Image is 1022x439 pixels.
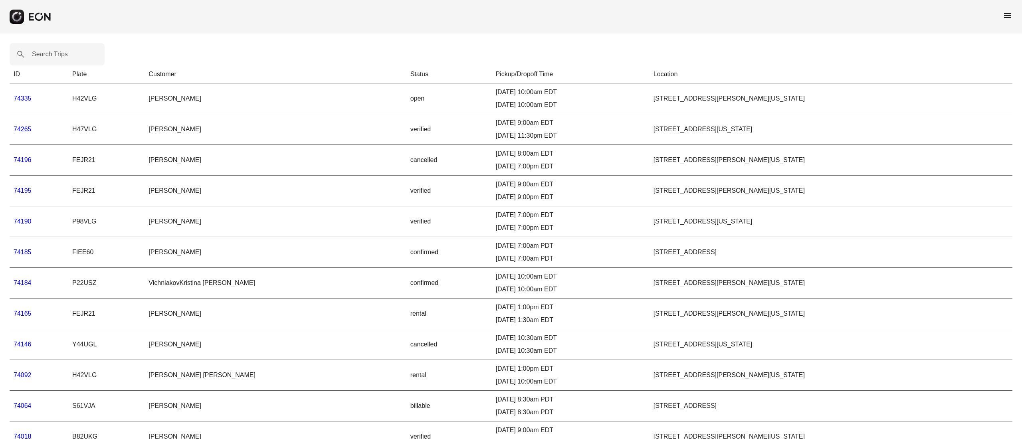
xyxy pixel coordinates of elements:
[32,49,68,59] label: Search Trips
[14,249,32,255] a: 74185
[14,402,32,409] a: 74064
[68,329,145,360] td: Y44UGL
[68,114,145,145] td: H47VLG
[495,162,645,171] div: [DATE] 7:00pm EDT
[406,145,492,176] td: cancelled
[68,268,145,299] td: P22USZ
[495,254,645,263] div: [DATE] 7:00am PDT
[145,145,406,176] td: [PERSON_NAME]
[650,268,1012,299] td: [STREET_ADDRESS][PERSON_NAME][US_STATE]
[68,391,145,421] td: S61VJA
[68,83,145,114] td: H42VLG
[145,176,406,206] td: [PERSON_NAME]
[495,210,645,220] div: [DATE] 7:00pm EDT
[650,83,1012,114] td: [STREET_ADDRESS][PERSON_NAME][US_STATE]
[145,391,406,421] td: [PERSON_NAME]
[406,65,492,83] th: Status
[68,176,145,206] td: FEJR21
[14,310,32,317] a: 74165
[406,268,492,299] td: confirmed
[14,95,32,102] a: 74335
[68,65,145,83] th: Plate
[495,241,645,251] div: [DATE] 7:00am PDT
[1003,11,1012,20] span: menu
[68,206,145,237] td: P98VLG
[495,87,645,97] div: [DATE] 10:00am EDT
[495,333,645,343] div: [DATE] 10:30am EDT
[495,272,645,281] div: [DATE] 10:00am EDT
[495,395,645,404] div: [DATE] 8:30am PDT
[495,149,645,158] div: [DATE] 8:00am EDT
[145,237,406,268] td: [PERSON_NAME]
[495,100,645,110] div: [DATE] 10:00am EDT
[650,391,1012,421] td: [STREET_ADDRESS]
[14,279,32,286] a: 74184
[495,425,645,435] div: [DATE] 9:00am EDT
[406,299,492,329] td: rental
[406,360,492,391] td: rental
[14,372,32,378] a: 74092
[406,114,492,145] td: verified
[491,65,649,83] th: Pickup/Dropoff Time
[650,176,1012,206] td: [STREET_ADDRESS][PERSON_NAME][US_STATE]
[495,180,645,189] div: [DATE] 9:00am EDT
[495,377,645,386] div: [DATE] 10:00am EDT
[10,65,68,83] th: ID
[495,407,645,417] div: [DATE] 8:30am PDT
[14,156,32,163] a: 74196
[406,176,492,206] td: verified
[650,65,1012,83] th: Location
[14,218,32,225] a: 74190
[495,303,645,312] div: [DATE] 1:00pm EDT
[495,315,645,325] div: [DATE] 1:30am EDT
[145,268,406,299] td: VichniakovKristina [PERSON_NAME]
[650,360,1012,391] td: [STREET_ADDRESS][PERSON_NAME][US_STATE]
[650,237,1012,268] td: [STREET_ADDRESS]
[406,206,492,237] td: verified
[406,391,492,421] td: billable
[650,299,1012,329] td: [STREET_ADDRESS][PERSON_NAME][US_STATE]
[495,223,645,233] div: [DATE] 7:00pm EDT
[68,360,145,391] td: H42VLG
[68,145,145,176] td: FEJR21
[650,206,1012,237] td: [STREET_ADDRESS][US_STATE]
[145,114,406,145] td: [PERSON_NAME]
[495,131,645,140] div: [DATE] 11:30pm EDT
[14,341,32,348] a: 74146
[495,285,645,294] div: [DATE] 10:00am EDT
[406,83,492,114] td: open
[145,83,406,114] td: [PERSON_NAME]
[14,187,32,194] a: 74195
[650,329,1012,360] td: [STREET_ADDRESS][US_STATE]
[145,299,406,329] td: [PERSON_NAME]
[495,364,645,374] div: [DATE] 1:00pm EDT
[495,118,645,128] div: [DATE] 9:00am EDT
[145,65,406,83] th: Customer
[495,192,645,202] div: [DATE] 9:00pm EDT
[14,126,32,132] a: 74265
[406,329,492,360] td: cancelled
[145,206,406,237] td: [PERSON_NAME]
[650,145,1012,176] td: [STREET_ADDRESS][PERSON_NAME][US_STATE]
[495,346,645,356] div: [DATE] 10:30am EDT
[68,237,145,268] td: FIEE60
[145,329,406,360] td: [PERSON_NAME]
[650,114,1012,145] td: [STREET_ADDRESS][US_STATE]
[145,360,406,391] td: [PERSON_NAME] [PERSON_NAME]
[406,237,492,268] td: confirmed
[68,299,145,329] td: FEJR21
